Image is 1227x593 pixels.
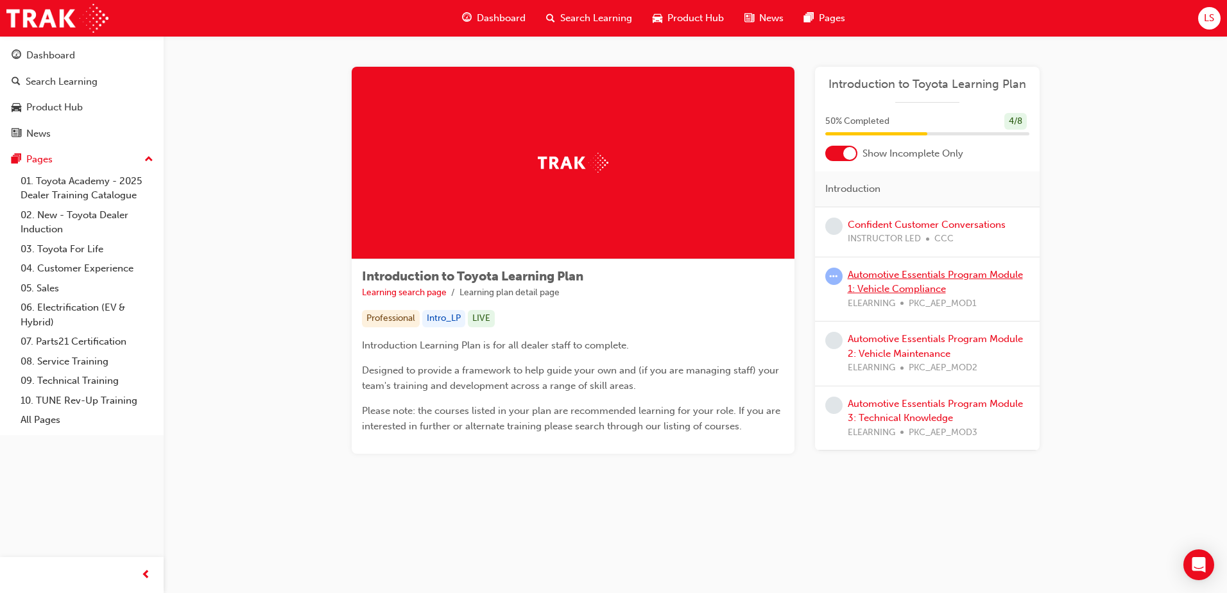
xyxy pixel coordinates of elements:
span: learningRecordVerb_ATTEMPT-icon [825,268,843,285]
div: 4 / 8 [1004,113,1027,130]
span: car-icon [653,10,662,26]
a: Confident Customer Conversations [848,219,1006,230]
div: Dashboard [26,48,75,63]
a: 07. Parts21 Certification [15,332,159,352]
a: Product Hub [5,96,159,119]
span: news-icon [744,10,754,26]
span: PKC_AEP_MOD1 [909,296,977,311]
div: News [26,126,51,141]
a: 02. New - Toyota Dealer Induction [15,205,159,239]
img: Trak [6,4,108,33]
a: search-iconSearch Learning [536,5,642,31]
a: Introduction to Toyota Learning Plan [825,77,1029,92]
a: Automotive Essentials Program Module 3: Technical Knowledge [848,398,1023,424]
span: learningRecordVerb_NONE-icon [825,218,843,235]
span: pages-icon [12,154,21,166]
span: Designed to provide a framework to help guide your own and (if you are managing staff) your team'... [362,365,782,391]
div: Product Hub [26,100,83,115]
a: news-iconNews [734,5,794,31]
span: Please note: the courses listed in your plan are recommended learning for your role. If you are i... [362,405,783,432]
span: CCC [934,232,954,246]
div: Open Intercom Messenger [1183,549,1214,580]
a: car-iconProduct Hub [642,5,734,31]
span: search-icon [546,10,555,26]
span: Search Learning [560,11,632,26]
span: Pages [819,11,845,26]
a: 09. Technical Training [15,371,159,391]
span: Show Incomplete Only [862,146,963,161]
span: up-icon [144,151,153,168]
span: search-icon [12,76,21,88]
span: ELEARNING [848,361,895,375]
a: Search Learning [5,70,159,94]
a: 08. Service Training [15,352,159,372]
div: Search Learning [26,74,98,89]
span: Product Hub [667,11,724,26]
span: 50 % Completed [825,114,889,129]
button: Pages [5,148,159,171]
a: News [5,122,159,146]
a: guage-iconDashboard [452,5,536,31]
span: learningRecordVerb_NONE-icon [825,397,843,414]
a: 04. Customer Experience [15,259,159,279]
button: DashboardSearch LearningProduct HubNews [5,41,159,148]
span: ELEARNING [848,425,895,440]
button: LS [1198,7,1221,30]
a: 06. Electrification (EV & Hybrid) [15,298,159,332]
span: PKC_AEP_MOD2 [909,361,977,375]
span: Dashboard [477,11,526,26]
img: Trak [538,153,608,173]
span: LS [1204,11,1214,26]
a: Automotive Essentials Program Module 1: Vehicle Compliance [848,269,1023,295]
div: Intro_LP [422,310,465,327]
span: PKC_AEP_MOD3 [909,425,977,440]
div: LIVE [468,310,495,327]
span: prev-icon [141,567,151,583]
a: All Pages [15,410,159,430]
a: Automotive Essentials Program Module 2: Vehicle Maintenance [848,333,1023,359]
span: Introduction Learning Plan is for all dealer staff to complete. [362,339,629,351]
span: news-icon [12,128,21,140]
a: Learning search page [362,287,447,298]
span: Introduction [825,182,880,196]
span: guage-icon [12,50,21,62]
a: Dashboard [5,44,159,67]
span: learningRecordVerb_NONE-icon [825,332,843,349]
span: car-icon [12,102,21,114]
span: pages-icon [804,10,814,26]
span: INSTRUCTOR LED [848,232,921,246]
div: Pages [26,152,53,167]
span: guage-icon [462,10,472,26]
div: Professional [362,310,420,327]
a: 05. Sales [15,279,159,298]
span: News [759,11,784,26]
a: 03. Toyota For Life [15,239,159,259]
a: pages-iconPages [794,5,855,31]
span: Introduction to Toyota Learning Plan [362,269,583,284]
span: ELEARNING [848,296,895,311]
a: 10. TUNE Rev-Up Training [15,391,159,411]
li: Learning plan detail page [459,286,560,300]
a: 01. Toyota Academy - 2025 Dealer Training Catalogue [15,171,159,205]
